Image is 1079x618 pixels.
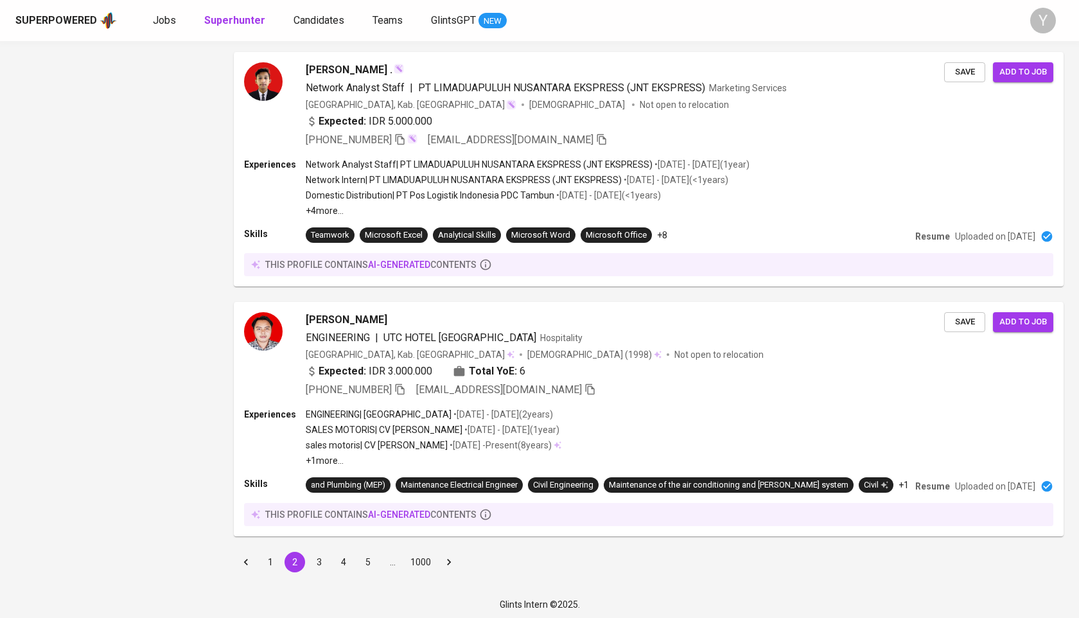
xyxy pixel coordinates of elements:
[368,260,430,270] span: AI-generated
[265,508,477,521] p: this profile contains contents
[462,423,559,436] p: • [DATE] - [DATE] ( 1 year )
[506,100,516,110] img: magic_wand.svg
[311,229,349,242] div: Teamwork
[955,480,1035,493] p: Uploaded on [DATE]
[244,477,306,490] p: Skills
[244,408,306,421] p: Experiences
[529,98,627,111] span: [DEMOGRAPHIC_DATA]
[383,331,536,344] span: UTC HOTEL [GEOGRAPHIC_DATA]
[431,13,507,29] a: GlintsGPT NEW
[993,312,1053,332] button: Add to job
[520,364,525,379] span: 6
[306,82,405,94] span: Network Analyst Staff
[236,552,256,572] button: Go to previous page
[244,158,306,171] p: Experiences
[955,230,1035,243] p: Uploaded on [DATE]
[306,189,554,202] p: Domestic Distribution | PT Pos Logistik Indonesia PDC Tambun
[306,439,448,452] p: sales motoris | CV [PERSON_NAME]
[511,229,570,242] div: Microsoft Word
[319,114,366,129] b: Expected:
[244,312,283,351] img: 88a2829dea6b048155ef77ac5590b312.jpg
[306,364,432,379] div: IDR 3.000.000
[311,479,385,491] div: and Plumbing (MEP)
[540,333,583,343] span: Hospitality
[234,52,1064,287] a: [PERSON_NAME] .Network Analyst Staff|PT LIMADUAPULUH NUSANTARA EKSPRESS (JNT EKSPRESS)Marketing S...
[373,13,405,29] a: Teams
[244,62,283,101] img: 062d88266ef305283eee174f52432b1d.jpg
[234,302,1064,536] a: [PERSON_NAME]ENGINEERING|UTC HOTEL [GEOGRAPHIC_DATA]Hospitality[GEOGRAPHIC_DATA], Kab. [GEOGRAPHI...
[15,11,117,30] a: Superpoweredapp logo
[439,552,459,572] button: Go to next page
[373,14,403,26] span: Teams
[410,80,413,96] span: |
[469,364,517,379] b: Total YoE:
[418,82,705,94] span: PT LIMADUAPULUH NUSANTARA EKSPRESS (JNT EKSPRESS)
[375,330,378,346] span: |
[309,552,329,572] button: Go to page 3
[306,348,514,361] div: [GEOGRAPHIC_DATA], Kab. [GEOGRAPHIC_DATA]
[899,479,909,491] p: +1
[319,364,366,379] b: Expected:
[394,64,404,74] img: magic_wand.svg
[478,15,507,28] span: NEW
[640,98,729,111] p: Not open to relocation
[234,552,461,572] nav: pagination navigation
[265,258,477,271] p: this profile contains contents
[915,230,950,243] p: Resume
[674,348,764,361] p: Not open to relocation
[285,552,305,572] button: page 2
[657,229,667,242] p: +8
[653,158,750,171] p: • [DATE] - [DATE] ( 1 year )
[999,315,1047,330] span: Add to job
[306,408,452,421] p: ENGINEERING | [GEOGRAPHIC_DATA]
[365,229,423,242] div: Microsoft Excel
[951,315,979,330] span: Save
[306,331,370,344] span: ENGINEERING
[1030,8,1056,33] div: Y
[431,14,476,26] span: GlintsGPT
[527,348,625,361] span: [DEMOGRAPHIC_DATA]
[294,14,344,26] span: Candidates
[260,552,281,572] button: Go to page 1
[244,227,306,240] p: Skills
[622,173,728,186] p: • [DATE] - [DATE] ( <1 years )
[401,479,518,491] div: Maintenance Electrical Engineer
[533,479,593,491] div: Civil Engineering
[204,13,268,29] a: Superhunter
[306,423,462,436] p: SALES MOTORIS | CV [PERSON_NAME]
[306,98,516,111] div: [GEOGRAPHIC_DATA], Kab. [GEOGRAPHIC_DATA]
[407,134,417,144] img: magic_wand.svg
[416,384,582,396] span: [EMAIL_ADDRESS][DOMAIN_NAME]
[333,552,354,572] button: Go to page 4
[294,13,347,29] a: Candidates
[153,13,179,29] a: Jobs
[306,312,387,328] span: [PERSON_NAME]
[306,114,432,129] div: IDR 5.000.000
[306,384,392,396] span: [PHONE_NUMBER]
[428,134,593,146] span: [EMAIL_ADDRESS][DOMAIN_NAME]
[915,480,950,493] p: Resume
[448,439,552,452] p: • [DATE] - Present ( 8 years )
[944,312,985,332] button: Save
[554,189,661,202] p: • [DATE] - [DATE] ( <1 years )
[368,509,430,520] span: AI-generated
[306,173,622,186] p: Network Intern | PT LIMADUAPULUH NUSANTARA EKSPRESS (JNT EKSPRESS)
[306,158,653,171] p: Network Analyst Staff | PT LIMADUAPULUH NUSANTARA EKSPRESS (JNT EKSPRESS)
[452,408,553,421] p: • [DATE] - [DATE] ( 2 years )
[306,204,750,217] p: +4 more ...
[438,229,496,242] div: Analytical Skills
[407,552,435,572] button: Go to page 1000
[306,62,392,78] span: [PERSON_NAME] .
[382,556,403,569] div: …
[993,62,1053,82] button: Add to job
[864,479,888,491] div: Civil
[153,14,176,26] span: Jobs
[951,65,979,80] span: Save
[609,479,848,491] div: Maintenance of the air conditioning and [PERSON_NAME] system
[586,229,647,242] div: Microsoft Office
[306,454,561,467] p: +1 more ...
[204,14,265,26] b: Superhunter
[100,11,117,30] img: app logo
[944,62,985,82] button: Save
[709,83,787,93] span: Marketing Services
